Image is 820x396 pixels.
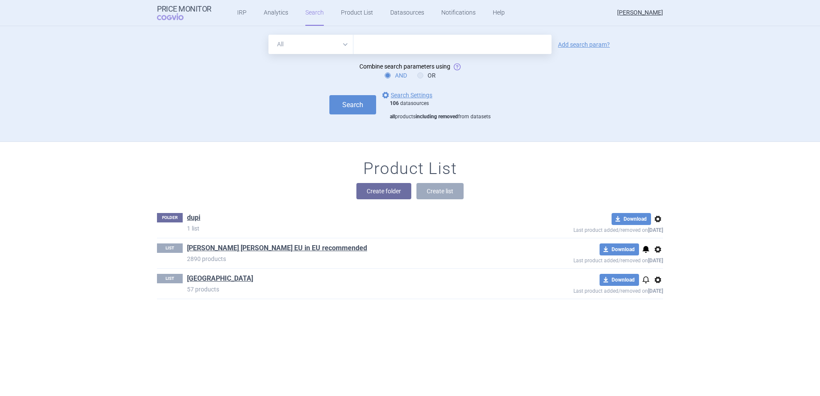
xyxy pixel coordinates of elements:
[157,274,183,283] p: LIST
[511,286,663,294] p: Last product added/removed on
[363,159,457,179] h1: Product List
[600,243,639,255] button: Download
[380,90,432,100] a: Search Settings
[157,13,196,20] span: COGVIO
[417,71,436,80] label: OR
[329,95,376,114] button: Search
[356,183,411,199] button: Create folder
[187,243,367,253] a: [PERSON_NAME] [PERSON_NAME] EU in EU recommended
[385,71,407,80] label: AND
[390,114,395,120] strong: all
[157,5,211,13] strong: Price Monitor
[187,255,511,263] p: 2890 products
[390,100,399,106] strong: 106
[187,213,200,224] h1: dupi
[511,255,663,264] p: Last product added/removed on
[157,5,211,21] a: Price MonitorCOGVIO
[648,227,663,233] strong: [DATE]
[648,258,663,264] strong: [DATE]
[416,114,458,120] strong: including removed
[612,213,651,225] button: Download
[187,243,367,255] h1: Eli Lilly EU in EU recommended
[359,63,450,70] span: Combine search parameters using
[511,225,663,233] p: Last product added/removed on
[558,42,610,48] a: Add search param?
[187,274,253,283] a: [GEOGRAPHIC_DATA]
[187,213,200,222] a: dupi
[157,243,183,253] p: LIST
[157,213,183,222] p: FOLDER
[390,100,491,120] div: datasources products from datasets
[416,183,464,199] button: Create list
[187,224,511,233] p: 1 list
[648,288,663,294] strong: [DATE]
[187,274,253,285] h1: germany
[600,274,639,286] button: Download
[187,285,511,294] p: 57 products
